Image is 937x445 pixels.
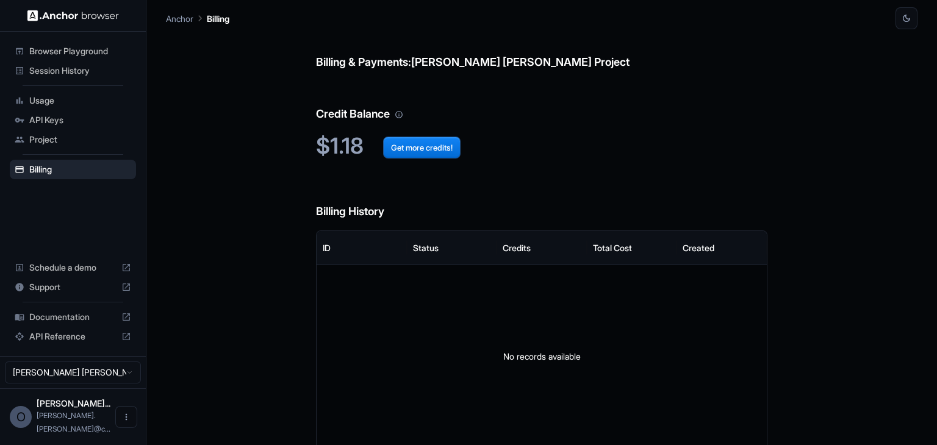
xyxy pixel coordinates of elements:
[316,81,767,123] h6: Credit Balance
[29,65,131,77] span: Session History
[37,398,110,408] span: Omar Fernando Bolaños Delgado
[383,137,461,158] button: Get more credits!
[10,327,136,346] div: API Reference
[10,406,32,428] div: O
[323,243,331,253] div: ID
[115,406,137,428] button: Open menu
[29,133,131,146] span: Project
[29,163,131,176] span: Billing
[29,281,117,293] span: Support
[29,330,117,343] span: API Reference
[10,61,136,80] div: Session History
[29,94,131,107] span: Usage
[316,29,767,71] h6: Billing & Payments: [PERSON_NAME] [PERSON_NAME] Project
[29,114,131,126] span: API Keys
[10,130,136,149] div: Project
[395,110,403,119] svg: Your credit balance will be consumed as you use the API. Visit the usage page to view a breakdown...
[503,243,531,253] div: Credits
[316,133,767,159] h2: $1.18
[10,258,136,277] div: Schedule a demo
[29,311,117,323] span: Documentation
[27,10,119,21] img: Anchor Logo
[10,110,136,130] div: API Keys
[37,411,110,433] span: omar.bolanos@cariai.com
[413,243,439,253] div: Status
[10,307,136,327] div: Documentation
[29,262,117,274] span: Schedule a demo
[29,45,131,57] span: Browser Playground
[166,12,193,25] p: Anchor
[10,160,136,179] div: Billing
[10,277,136,297] div: Support
[166,12,229,25] nav: breadcrumb
[683,243,714,253] div: Created
[593,243,632,253] div: Total Cost
[10,91,136,110] div: Usage
[10,41,136,61] div: Browser Playground
[316,179,767,221] h6: Billing History
[207,12,229,25] p: Billing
